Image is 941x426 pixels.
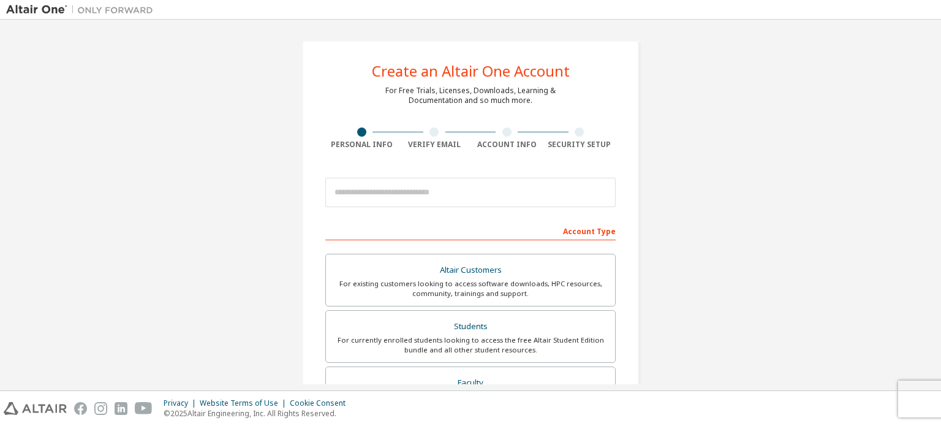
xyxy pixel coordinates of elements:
[385,86,556,105] div: For Free Trials, Licenses, Downloads, Learning & Documentation and so much more.
[74,402,87,415] img: facebook.svg
[543,140,616,150] div: Security Setup
[325,140,398,150] div: Personal Info
[470,140,543,150] div: Account Info
[6,4,159,16] img: Altair One
[372,64,570,78] div: Create an Altair One Account
[333,335,608,355] div: For currently enrolled students looking to access the free Altair Student Edition bundle and all ...
[290,398,353,408] div: Cookie Consent
[4,402,67,415] img: altair_logo.svg
[333,262,608,279] div: Altair Customers
[333,318,608,335] div: Students
[333,375,608,392] div: Faculty
[325,221,616,240] div: Account Type
[135,402,153,415] img: youtube.svg
[115,402,127,415] img: linkedin.svg
[200,398,290,408] div: Website Terms of Use
[164,408,353,419] p: © 2025 Altair Engineering, Inc. All Rights Reserved.
[94,402,107,415] img: instagram.svg
[398,140,471,150] div: Verify Email
[333,279,608,299] div: For existing customers looking to access software downloads, HPC resources, community, trainings ...
[164,398,200,408] div: Privacy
